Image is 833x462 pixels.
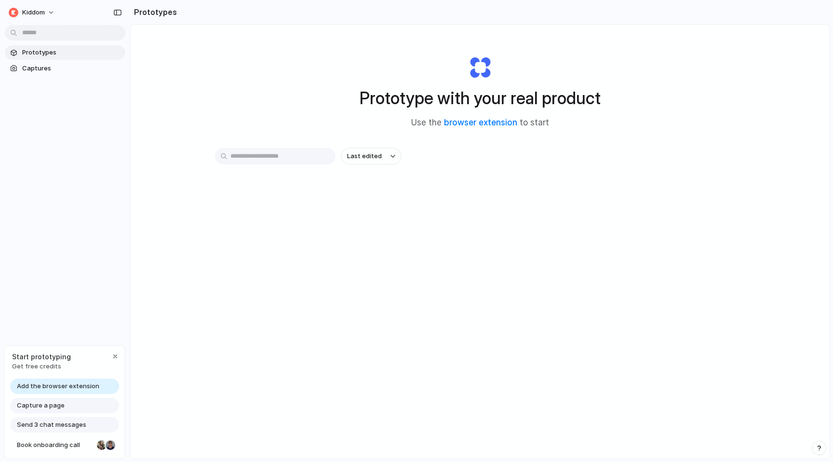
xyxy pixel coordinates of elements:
span: Capture a page [17,401,65,410]
span: Get free credits [12,362,71,371]
span: Send 3 chat messages [17,420,86,430]
a: Book onboarding call [10,437,119,453]
span: Use the to start [411,117,549,129]
span: Kiddom [22,8,45,17]
div: Nicole Kubica [96,439,107,451]
button: Kiddom [5,5,60,20]
h2: Prototypes [130,6,177,18]
a: Prototypes [5,45,125,60]
h1: Prototype with your real product [360,85,601,111]
span: Book onboarding call [17,440,93,450]
div: Christian Iacullo [105,439,116,451]
a: browser extension [444,118,517,127]
button: Last edited [341,148,401,164]
span: Start prototyping [12,352,71,362]
span: Add the browser extension [17,381,99,391]
span: Captures [22,64,121,73]
span: Last edited [347,151,382,161]
span: Prototypes [22,48,121,57]
a: Captures [5,61,125,76]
